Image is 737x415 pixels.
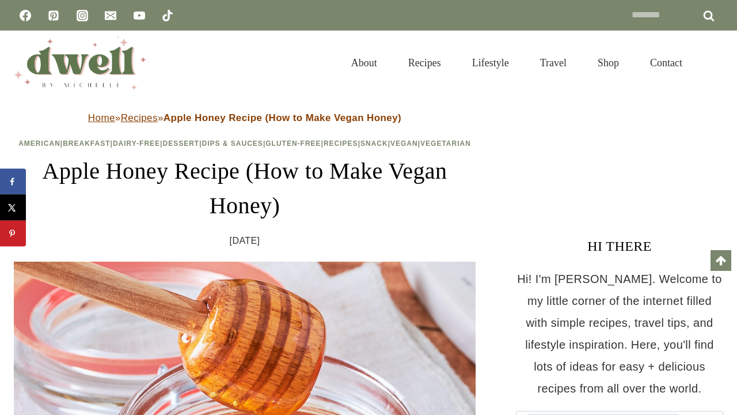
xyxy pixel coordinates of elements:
a: Recipes [393,43,457,83]
span: » » [88,112,401,123]
img: DWELL by michelle [14,36,146,89]
strong: Apple Honey Recipe (How to Make Vegan Honey) [164,112,401,123]
nav: Primary Navigation [336,43,698,83]
h1: Apple Honey Recipe (How to Make Vegan Honey) [14,154,476,223]
a: American [18,139,60,148]
a: Contact [635,43,698,83]
h3: HI THERE [516,236,723,256]
a: About [336,43,393,83]
a: Pinterest [42,4,65,27]
a: Recipes [324,139,358,148]
a: Home [88,112,115,123]
a: Lifestyle [457,43,525,83]
a: Dairy-Free [113,139,160,148]
a: Instagram [71,4,94,27]
a: Recipes [121,112,158,123]
a: Gluten-Free [265,139,321,148]
a: Breakfast [63,139,110,148]
a: Travel [525,43,582,83]
a: YouTube [128,4,151,27]
time: [DATE] [230,232,260,250]
a: Snack [360,139,388,148]
a: Dips & Sauces [202,139,263,148]
a: TikTok [156,4,179,27]
span: | | | | | | | | | [18,139,471,148]
a: Facebook [14,4,37,27]
a: Dessert [162,139,199,148]
a: Email [99,4,122,27]
a: Vegan [390,139,418,148]
a: Vegetarian [420,139,471,148]
button: View Search Form [704,53,723,73]
a: Scroll to top [711,250,731,271]
p: Hi! I'm [PERSON_NAME]. Welcome to my little corner of the internet filled with simple recipes, tr... [516,268,723,399]
a: Shop [582,43,635,83]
